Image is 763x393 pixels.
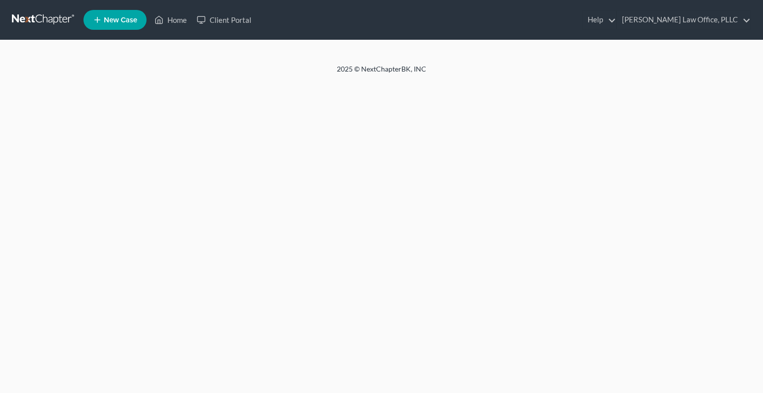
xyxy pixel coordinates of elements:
a: [PERSON_NAME] Law Office, PLLC [617,11,751,29]
div: 2025 © NextChapterBK, INC [98,64,665,82]
a: Home [150,11,192,29]
new-legal-case-button: New Case [83,10,147,30]
a: Client Portal [192,11,256,29]
a: Help [583,11,616,29]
